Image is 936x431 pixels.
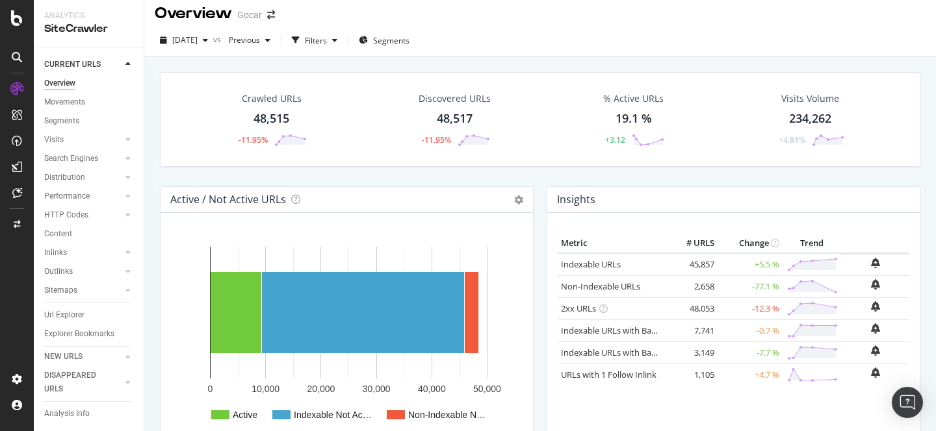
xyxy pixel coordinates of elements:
[44,350,83,363] div: NEW URLS
[871,258,880,268] div: bell-plus
[44,95,85,109] div: Movements
[666,253,718,276] td: 45,857
[408,410,486,420] text: Non-Indexable N…
[718,275,783,297] td: -77.1 %
[871,279,880,289] div: bell-plus
[514,195,523,204] i: Options
[473,384,501,394] text: 50,000
[224,30,276,51] button: Previous
[437,110,473,127] div: 48,517
[155,30,213,51] button: [DATE]
[155,3,232,25] div: Overview
[422,134,451,145] div: -11.95%
[44,246,67,260] div: Inlinks
[44,133,64,147] div: Visits
[44,369,122,396] a: DISAPPEARED URLS
[44,133,122,147] a: Visits
[44,58,101,71] div: CURRENT URLS
[871,367,880,378] div: bell-plus
[213,34,224,45] span: vs
[307,384,335,394] text: 20,000
[44,284,122,297] a: Sitemaps
[294,410,372,420] text: Indexable Not Ac…
[666,275,718,297] td: 2,658
[871,323,880,334] div: bell-plus
[44,227,72,241] div: Content
[44,407,90,421] div: Analysis Info
[305,35,327,46] div: Filters
[242,92,302,105] div: Crawled URLs
[44,350,122,363] a: NEW URLS
[44,171,122,184] a: Distribution
[208,384,213,394] text: 0
[779,134,805,145] div: +4.81%
[718,297,783,319] td: -12.3 %
[44,265,122,278] a: Outlinks
[44,10,133,21] div: Analytics
[666,363,718,386] td: 1,105
[44,95,135,109] a: Movements
[789,110,831,127] div: 234,262
[44,114,135,128] a: Segments
[373,35,409,46] span: Segments
[267,10,275,19] div: arrow-right-arrow-left
[44,114,79,128] div: Segments
[237,8,262,21] div: Gocar
[252,384,279,394] text: 10,000
[44,77,75,90] div: Overview
[871,345,880,356] div: bell-plus
[287,30,343,51] button: Filters
[418,384,446,394] text: 40,000
[783,234,841,253] th: Trend
[558,234,666,253] th: Metric
[561,325,669,336] a: Indexable URLs with Bad H1
[44,190,122,203] a: Performance
[616,110,652,127] div: 19.1 %
[718,341,783,363] td: -7.7 %
[561,280,640,292] a: Non-Indexable URLs
[419,92,491,105] div: Discovered URLs
[363,384,391,394] text: 30,000
[561,258,621,270] a: Indexable URLs
[871,301,880,312] div: bell-plus
[666,341,718,363] td: 3,149
[354,30,415,51] button: Segments
[666,319,718,341] td: 7,741
[44,265,73,278] div: Outlinks
[44,152,122,166] a: Search Engines
[44,308,135,322] a: Url Explorer
[666,234,718,253] th: # URLS
[44,327,135,341] a: Explorer Bookmarks
[557,191,595,208] h4: Insights
[172,34,198,45] span: 2025 Oct. 4th
[781,92,839,105] div: Visits Volume
[44,308,84,322] div: Url Explorer
[224,34,260,45] span: Previous
[44,77,135,90] a: Overview
[44,227,135,241] a: Content
[561,302,596,314] a: 2xx URLs
[718,253,783,276] td: +5.5 %
[561,347,703,358] a: Indexable URLs with Bad Description
[44,327,114,341] div: Explorer Bookmarks
[44,190,90,203] div: Performance
[44,171,85,184] div: Distribution
[603,92,664,105] div: % Active URLs
[44,152,98,166] div: Search Engines
[44,284,77,297] div: Sitemaps
[605,134,625,145] div: +3.12
[892,387,923,418] div: Open Intercom Messenger
[170,191,286,208] h4: Active / Not Active URLs
[666,297,718,319] td: 48,053
[718,234,783,253] th: Change
[233,410,257,420] text: Active
[561,369,656,380] a: URLs with 1 Follow Inlink
[44,369,110,396] div: DISAPPEARED URLS
[44,407,135,421] a: Analysis Info
[44,21,133,36] div: SiteCrawler
[44,208,122,222] a: HTTP Codes
[718,319,783,341] td: -0.7 %
[44,208,88,222] div: HTTP Codes
[44,58,122,71] a: CURRENT URLS
[44,246,122,260] a: Inlinks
